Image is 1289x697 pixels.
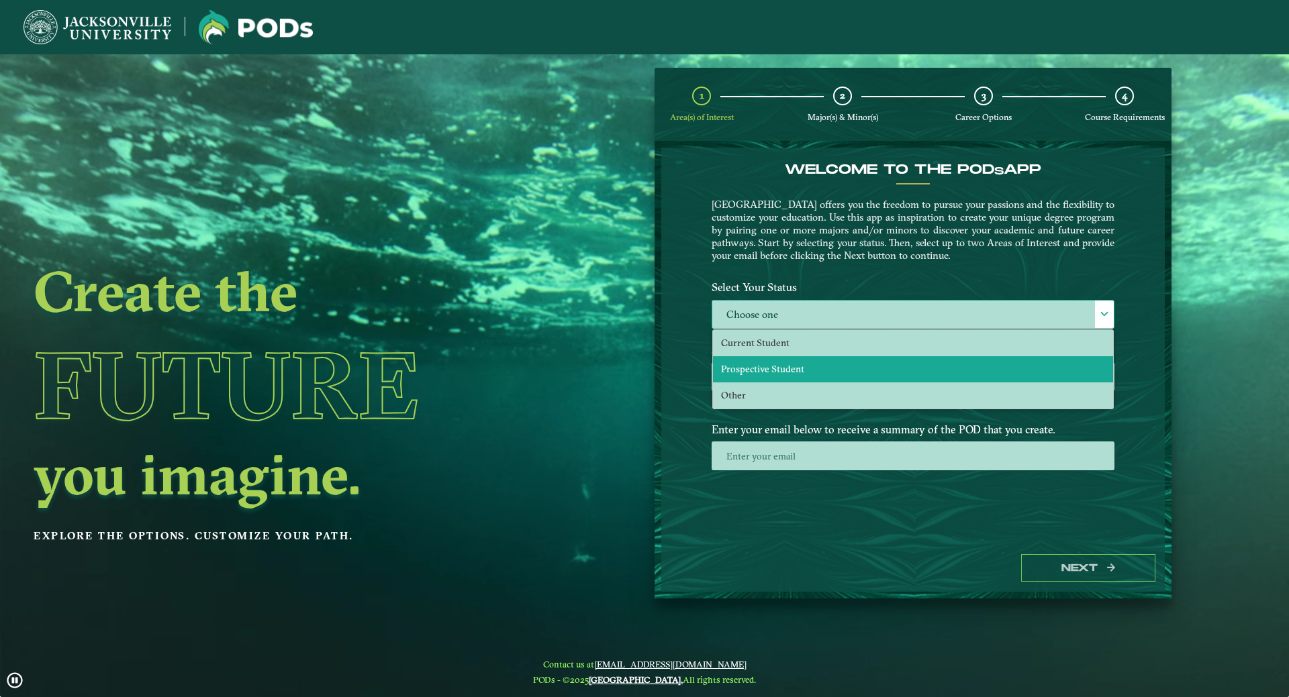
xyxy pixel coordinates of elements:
a: [EMAIL_ADDRESS][DOMAIN_NAME] [594,659,747,669]
sup: ⋆ [712,393,716,403]
span: 1 [700,89,704,102]
span: Current Student [721,337,790,349]
button: Next [1021,554,1155,582]
span: Career Options [955,112,1012,122]
span: Area(s) of Interest [670,112,734,122]
a: [GEOGRAPHIC_DATA]. [589,674,683,685]
span: Major(s) & Minor(s) [808,112,878,122]
span: 4 [1122,89,1127,102]
span: 2 [840,89,845,102]
img: Jacksonville University logo [199,10,313,44]
li: Current Student [713,330,1113,356]
label: Select Your Status [702,275,1125,300]
label: Enter your email below to receive a summary of the POD that you create. [702,417,1125,441]
h4: Welcome to the POD app [712,162,1114,178]
span: Contact us at [533,659,756,669]
span: Other [721,389,746,401]
h2: Create the [34,263,546,319]
li: Other [713,382,1113,409]
p: Maximum 2 selections are allowed [712,395,1114,408]
li: Prospective Student [713,356,1113,382]
h2: you imagine. [34,446,546,502]
p: Explore the options. Customize your path. [34,526,546,546]
label: Select Your Area(s) of Interest [702,338,1125,363]
img: Jacksonville University logo [23,10,171,44]
span: Course Requirements [1085,112,1165,122]
h1: Future [34,324,546,446]
p: [GEOGRAPHIC_DATA] offers you the freedom to pursue your passions and the flexibility to customize... [712,198,1114,262]
span: PODs - ©2025 All rights reserved. [533,674,756,685]
span: Prospective Student [721,363,804,375]
input: Enter your email [712,441,1114,470]
label: Choose one [712,301,1114,329]
sub: s [994,165,1004,178]
span: 3 [982,89,986,102]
